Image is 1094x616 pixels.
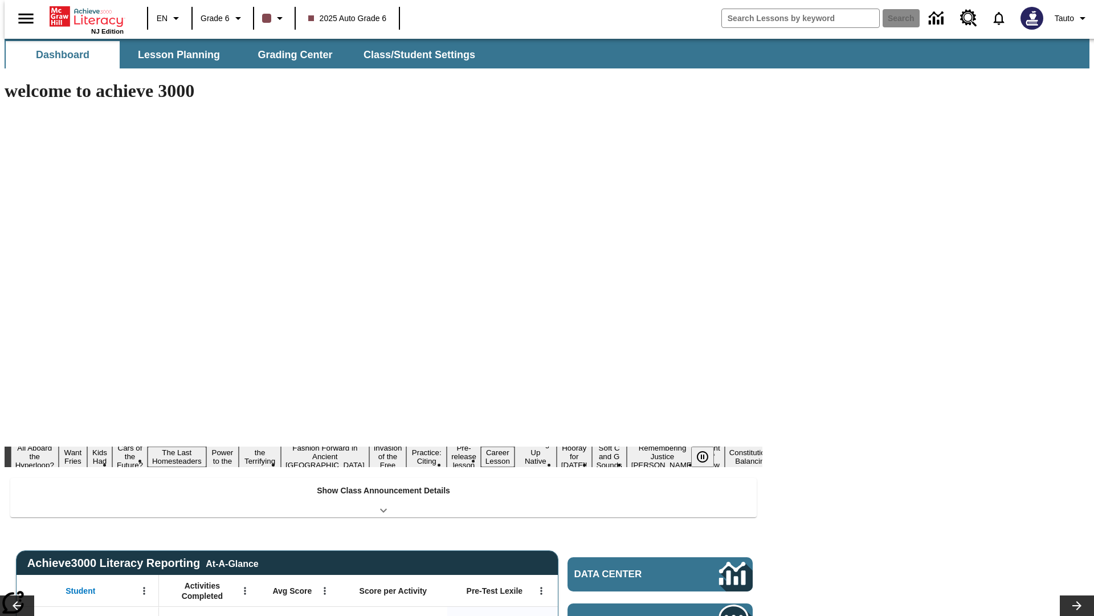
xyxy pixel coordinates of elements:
div: Home [50,4,124,35]
span: Activities Completed [165,581,240,601]
button: Open Menu [316,582,333,599]
a: Data Center [922,3,953,34]
span: Pre-Test Lexile [467,586,523,596]
button: Slide 18 The Constitution's Balancing Act [725,438,779,476]
button: Profile/Settings [1050,8,1094,29]
button: Slide 8 Fashion Forward in Ancient Rome [281,442,369,471]
a: Resource Center, Will open in new tab [953,3,984,34]
button: Open side menu [9,2,43,35]
button: Open Menu [136,582,153,599]
button: Class/Student Settings [354,41,484,68]
span: 2025 Auto Grade 6 [308,13,387,25]
button: Language: EN, Select a language [152,8,188,29]
span: Tauto [1055,13,1074,25]
button: Slide 6 Solar Power to the People [206,438,239,476]
span: NJ Edition [91,28,124,35]
button: Lesson Planning [122,41,236,68]
span: Grade 6 [201,13,230,25]
button: Slide 1 All Aboard the Hyperloop? [11,442,59,471]
button: Slide 12 Career Lesson [481,447,515,467]
button: Slide 7 Attack of the Terrifying Tomatoes [239,438,281,476]
h1: welcome to achieve 3000 [5,80,762,102]
span: EN [157,13,168,25]
span: Student [66,586,95,596]
a: Data Center [568,557,753,591]
button: Slide 3 Dirty Jobs Kids Had To Do [87,429,112,484]
div: SubNavbar [5,39,1089,68]
button: Select a new avatar [1014,3,1050,33]
div: Pause [691,447,725,467]
button: Slide 9 The Invasion of the Free CD [369,433,407,480]
p: Show Class Announcement Details [317,485,450,497]
span: Score per Activity [360,586,427,596]
button: Slide 16 Remembering Justice O'Connor [627,442,699,471]
button: Slide 14 Hooray for Constitution Day! [557,442,592,471]
button: Slide 15 Soft C and G Sounds [592,442,627,471]
button: Open Menu [533,582,550,599]
a: Home [50,5,124,28]
button: Slide 13 Cooking Up Native Traditions [515,438,557,476]
button: Slide 2 Do You Want Fries With That? [59,429,87,484]
button: Grading Center [238,41,352,68]
button: Lesson carousel, Next [1060,595,1094,616]
button: Slide 10 Mixed Practice: Citing Evidence [406,438,447,476]
button: Grade: Grade 6, Select a grade [196,8,250,29]
span: Data Center [574,569,681,580]
input: search field [722,9,879,27]
img: Avatar [1020,7,1043,30]
div: SubNavbar [5,41,485,68]
button: Slide 4 Cars of the Future? [112,442,148,471]
button: Class color is dark brown. Change class color [258,8,291,29]
span: Achieve3000 Literacy Reporting [27,557,259,570]
button: Pause [691,447,714,467]
button: Dashboard [6,41,120,68]
div: Show Class Announcement Details [10,478,757,517]
button: Slide 11 Pre-release lesson [447,442,481,471]
div: At-A-Glance [206,557,258,569]
button: Slide 5 The Last Homesteaders [148,447,206,467]
a: Notifications [984,3,1014,33]
button: Open Menu [236,582,254,599]
span: Avg Score [272,586,312,596]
